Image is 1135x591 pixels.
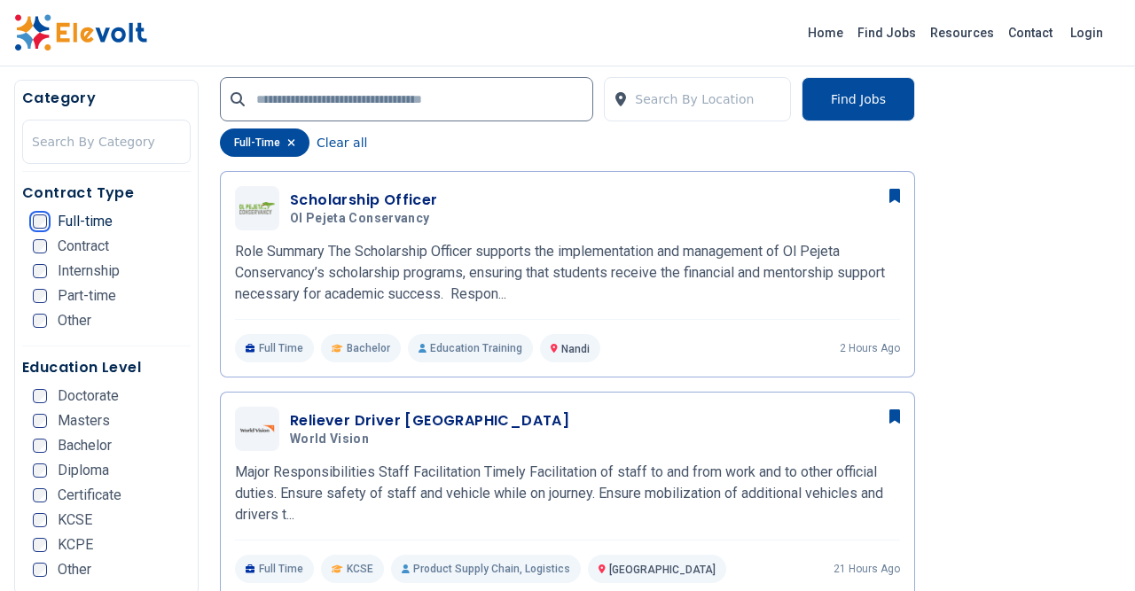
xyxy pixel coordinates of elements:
a: Resources [923,19,1001,47]
span: Doctorate [58,389,119,403]
a: Contact [1001,19,1060,47]
p: Full Time [235,334,314,362]
span: World Vision [290,432,369,447]
span: Full-time [58,214,113,229]
a: Home [801,19,850,47]
p: 21 hours ago [834,562,900,576]
span: Other [58,563,91,577]
input: Certificate [33,488,47,502]
span: Contract [58,239,109,253]
p: Role Summary The Scholarship Officer supports the implementation and management of Ol Pejeta Cons... [235,241,900,305]
div: full-time [220,128,309,157]
span: KCPE [58,538,93,552]
p: 2 hours ago [840,341,900,355]
input: Diploma [33,463,47,478]
span: KCSE [347,562,373,576]
span: Internship [58,264,120,278]
button: Clear all [317,128,367,157]
span: Nandi [561,343,590,355]
input: Contract [33,239,47,253]
input: Internship [33,264,47,278]
span: Bachelor [347,341,390,355]
p: Full Time [235,555,314,583]
button: Find Jobs [802,77,915,121]
input: Masters [33,414,47,428]
p: Education Training [408,334,533,362]
span: [GEOGRAPHIC_DATA] [609,564,716,576]
input: KCPE [33,538,47,552]
span: Masters [58,414,110,428]
img: Ol Pejeta Conservancy [239,202,275,214]
span: Bachelor [58,439,112,453]
span: Other [58,314,91,328]
img: World Vision [239,424,275,433]
h5: Category [22,88,191,109]
h5: Contract Type [22,183,191,204]
a: Find Jobs [850,19,923,47]
h3: Reliever Driver [GEOGRAPHIC_DATA] [290,410,569,432]
input: KCSE [33,513,47,527]
input: Bachelor [33,439,47,453]
iframe: Chat Widget [1046,506,1135,591]
img: Elevolt [14,14,147,51]
input: Other [33,314,47,328]
p: Major Responsibilities Staff Facilitation Timely Facilitation of staff to and from work and to ot... [235,462,900,525]
input: Other [33,563,47,577]
span: Diploma [58,463,109,478]
a: Login [1060,15,1114,51]
span: Part-time [58,289,116,303]
a: World VisionReliever Driver [GEOGRAPHIC_DATA]World VisionMajor Responsibilities Staff Facilitatio... [235,407,900,583]
a: Ol Pejeta ConservancyScholarship OfficerOl Pejeta ConservancyRole Summary The Scholarship Officer... [235,186,900,362]
span: Certificate [58,488,121,502]
span: KCSE [58,513,92,527]
span: Ol Pejeta Conservancy [290,211,429,227]
input: Doctorate [33,389,47,403]
h5: Education Level [22,357,191,378]
p: Product Supply Chain, Logistics [391,555,581,583]
input: Full-time [33,214,47,229]
input: Part-time [33,289,47,303]
h3: Scholarship Officer [290,190,438,211]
